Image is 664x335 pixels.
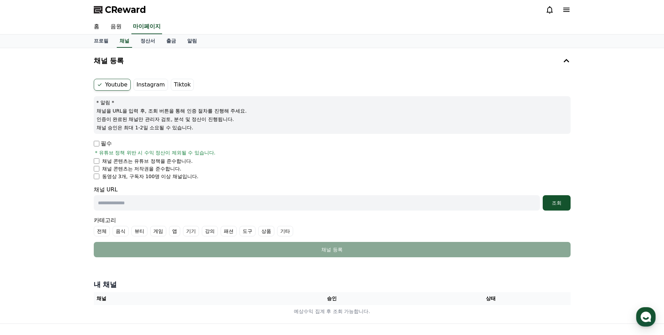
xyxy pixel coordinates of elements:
th: 승인 [252,292,411,305]
span: CReward [105,4,146,15]
a: 설정 [90,221,134,238]
a: CReward [94,4,146,15]
th: 상태 [411,292,570,305]
span: 대화 [64,232,72,237]
label: 상품 [258,226,274,236]
th: 채널 [94,292,253,305]
span: * 유튜브 정책 위반 시 수익 정산이 제외될 수 있습니다. [95,149,216,156]
div: 채널 등록 [108,246,557,253]
h4: 내 채널 [94,280,571,289]
div: 카테고리 [94,216,571,236]
a: 정산서 [135,35,161,48]
a: 채널 [117,35,132,48]
label: Tiktok [171,79,194,91]
label: 게임 [150,226,166,236]
a: 홈 [88,20,105,34]
a: 알림 [182,35,203,48]
p: 채널 승인은 최대 1-2일 소요될 수 있습니다. [97,124,568,131]
button: 채널 등록 [91,51,573,70]
div: 조회 [545,199,568,206]
label: Instagram [133,79,168,91]
label: 기타 [277,226,293,236]
span: 설정 [108,231,116,237]
label: 뷰티 [131,226,147,236]
a: 출금 [161,35,182,48]
label: 전체 [94,226,110,236]
p: 채널 콘텐츠는 저작권을 준수합니다. [102,165,182,172]
a: 대화 [46,221,90,238]
a: 프로필 [88,35,114,48]
a: 홈 [2,221,46,238]
label: 강의 [202,226,218,236]
span: 홈 [22,231,26,237]
p: 필수 [94,139,112,148]
h4: 채널 등록 [94,57,124,64]
div: 채널 URL [94,185,571,211]
label: 앱 [169,226,180,236]
label: Youtube [94,79,131,91]
button: 채널 등록 [94,242,571,257]
label: 음식 [113,226,129,236]
a: 마이페이지 [131,20,162,34]
p: 채널을 URL을 입력 후, 조회 버튼을 통해 인증 절차를 진행해 주세요. [97,107,568,114]
label: 패션 [221,226,237,236]
label: 기기 [183,226,199,236]
p: 인증이 완료된 채널만 관리자 검토, 분석 및 정산이 진행됩니다. [97,116,568,123]
button: 조회 [543,195,571,211]
p: 동영상 3개, 구독자 100명 이상 채널입니다. [102,173,199,180]
p: 채널 콘텐츠는 유튜브 정책을 준수합니다. [102,158,193,165]
td: 예상수익 집계 후 조회 가능합니다. [94,305,571,318]
label: 도구 [239,226,255,236]
a: 음원 [105,20,127,34]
